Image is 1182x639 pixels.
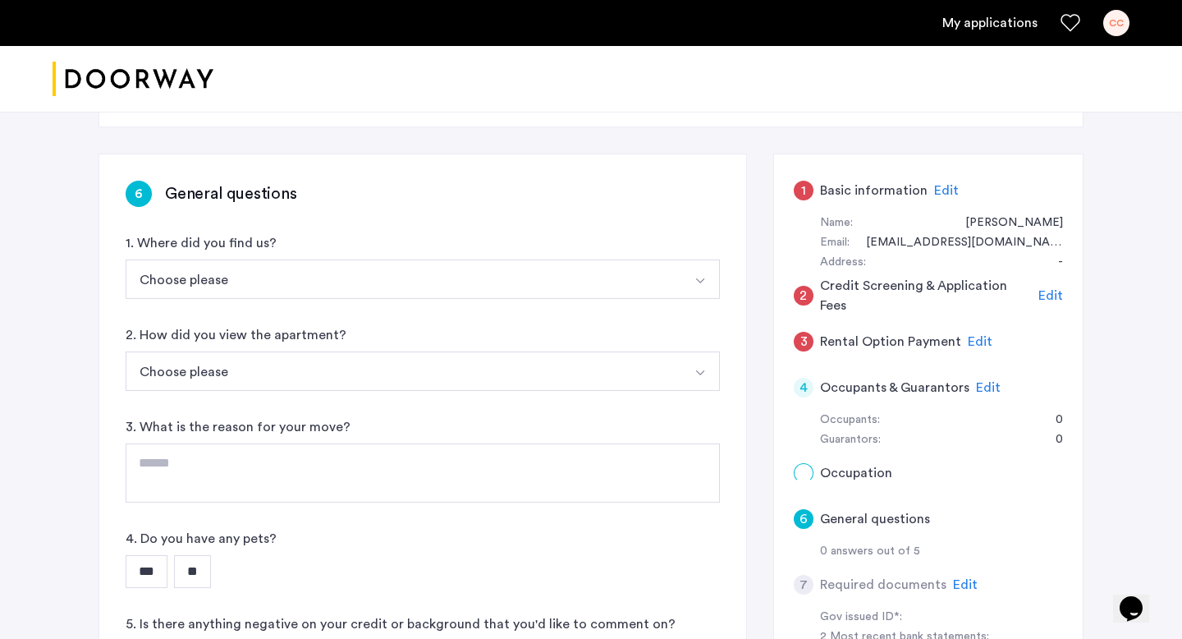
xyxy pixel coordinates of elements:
div: zzm618@gmail.com [850,233,1063,253]
div: Gov issued ID*: [820,608,1027,628]
div: 3 [794,332,813,352]
div: Guarantors: [820,430,881,450]
a: My application [942,13,1038,33]
div: 0 [1039,430,1063,450]
button: Select option [126,260,681,299]
img: arrow [694,366,707,379]
div: 4 [794,378,813,398]
label: 2. How did you view the apartment? [126,325,346,345]
button: Select option [126,352,681,391]
span: Edit [1038,289,1063,302]
button: Select option [680,260,720,299]
h5: Rental Option Payment [820,332,961,352]
a: Cazamio logo [53,48,213,110]
a: Favorites [1061,13,1080,33]
div: - [1042,253,1063,273]
span: Edit [934,184,959,197]
h5: Credit Screening & Application Fees [820,276,1033,315]
div: Email: [820,233,850,253]
div: 6 [126,181,152,207]
h5: Required documents [820,575,946,595]
img: arrow [694,274,707,287]
div: Occupants: [820,411,880,430]
h3: General questions [165,182,297,205]
h5: Occupants & Guarantors [820,378,969,398]
h5: Basic information [820,181,928,200]
h5: General questions [820,509,930,529]
div: Name: [820,214,853,233]
div: 0 answers out of 5 [820,542,1063,562]
h5: Occupation [820,463,892,483]
label: 3. What is the reason for your move? [126,417,350,437]
div: 7 [794,575,813,595]
button: Select option [680,352,720,391]
span: Edit [953,578,978,591]
img: logo [53,48,213,110]
div: Address: [820,253,866,273]
div: 6 [794,509,813,529]
iframe: chat widget [1113,573,1166,623]
div: Chihming Chang [949,214,1063,233]
label: 5. Is there anything negative on your credit or background that you'd like to comment on? [126,614,676,634]
label: 1. Where did you find us? [126,233,277,253]
div: 0 [1039,411,1063,430]
span: Edit [976,381,1001,394]
span: Edit [968,335,992,348]
label: 4. Do you have any pets? [126,529,277,549]
div: 2 [794,286,813,306]
div: 1 [794,181,813,200]
div: CC [1103,10,1129,36]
